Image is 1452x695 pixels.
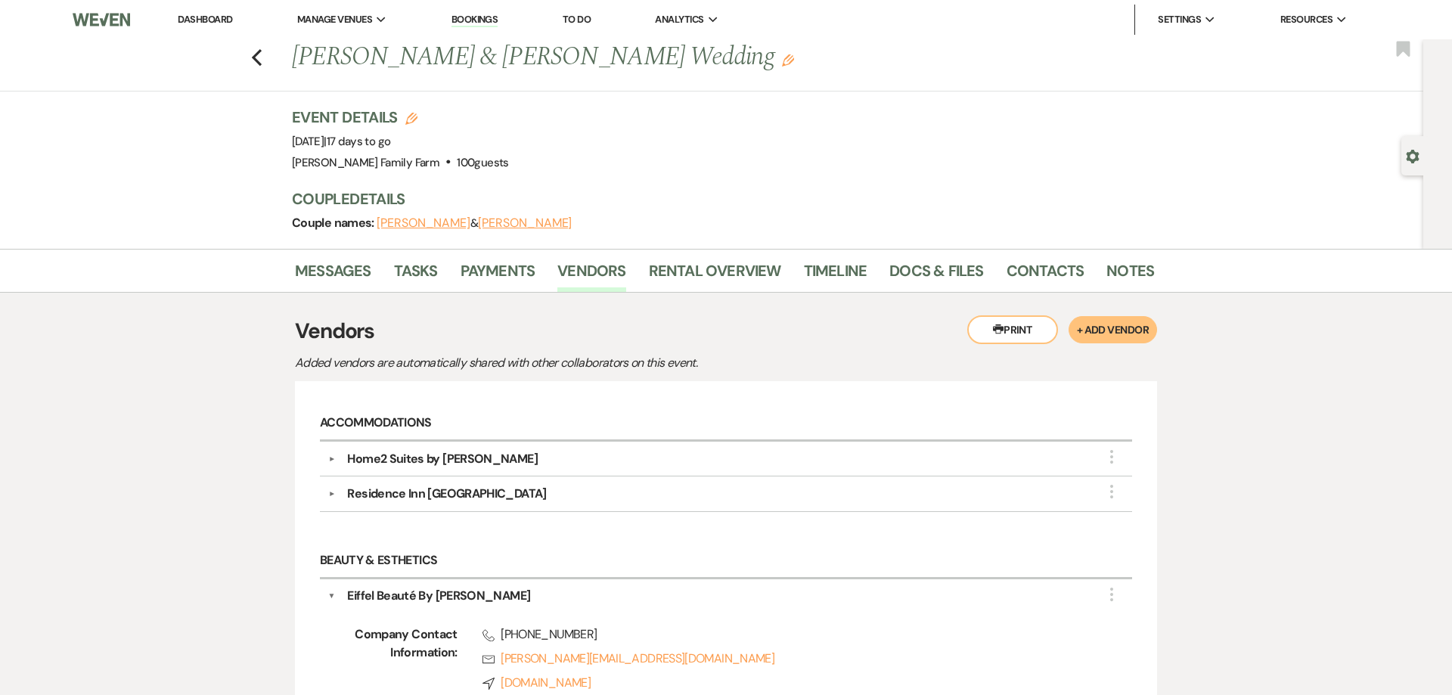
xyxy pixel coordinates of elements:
[347,485,546,503] div: Residence Inn [GEOGRAPHIC_DATA]
[655,12,703,27] span: Analytics
[292,188,1139,209] h3: Couple Details
[292,39,970,76] h1: [PERSON_NAME] & [PERSON_NAME] Wedding
[320,406,1132,442] h6: Accommodations
[482,650,1084,668] a: [PERSON_NAME][EMAIL_ADDRESS][DOMAIN_NAME]
[347,587,530,605] div: Eiffel Beauté By [PERSON_NAME]
[292,107,509,128] h3: Event Details
[73,4,130,36] img: Weven Logo
[377,217,470,229] button: [PERSON_NAME]
[557,259,625,292] a: Vendors
[649,259,781,292] a: Rental Overview
[292,155,439,170] span: [PERSON_NAME] Family Farm
[347,450,537,468] div: Home2 Suites by [PERSON_NAME]
[322,490,340,498] button: ▼
[889,259,983,292] a: Docs & Files
[292,215,377,231] span: Couple names:
[295,315,1157,347] h3: Vendors
[1106,259,1154,292] a: Notes
[327,134,391,149] span: 17 days to go
[461,259,535,292] a: Payments
[394,259,438,292] a: Tasks
[324,134,390,149] span: |
[563,13,591,26] a: To Do
[295,259,371,292] a: Messages
[1280,12,1333,27] span: Resources
[478,217,572,229] button: [PERSON_NAME]
[482,625,1084,644] span: [PHONE_NUMBER]
[1007,259,1084,292] a: Contacts
[178,13,232,26] a: Dashboard
[782,53,794,67] button: Edit
[297,12,372,27] span: Manage Venues
[1069,316,1157,343] button: + Add Vendor
[295,353,824,373] p: Added vendors are automatically shared with other collaborators on this event.
[328,587,336,605] button: ▼
[451,13,498,27] a: Bookings
[1158,12,1201,27] span: Settings
[804,259,867,292] a: Timeline
[377,216,572,231] span: &
[292,134,390,149] span: [DATE]
[322,455,340,463] button: ▼
[1406,148,1419,163] button: Open lead details
[320,544,1132,579] h6: Beauty & Esthetics
[482,674,1084,692] a: [DOMAIN_NAME]
[457,155,508,170] span: 100 guests
[967,315,1058,344] button: Print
